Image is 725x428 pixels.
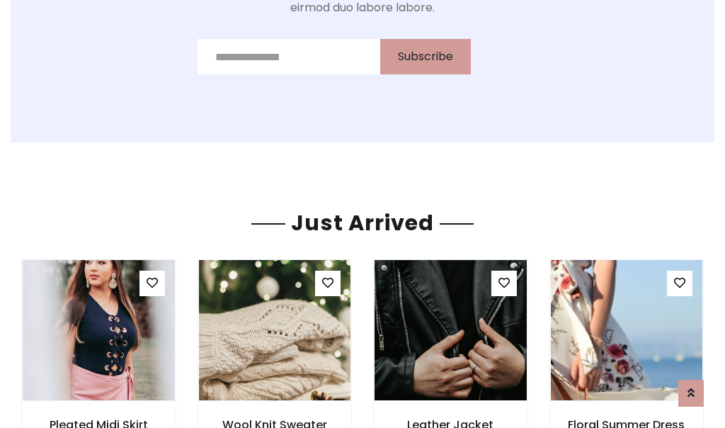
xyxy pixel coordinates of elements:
span: Just Arrived [285,208,440,238]
button: Subscribe [380,39,471,74]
